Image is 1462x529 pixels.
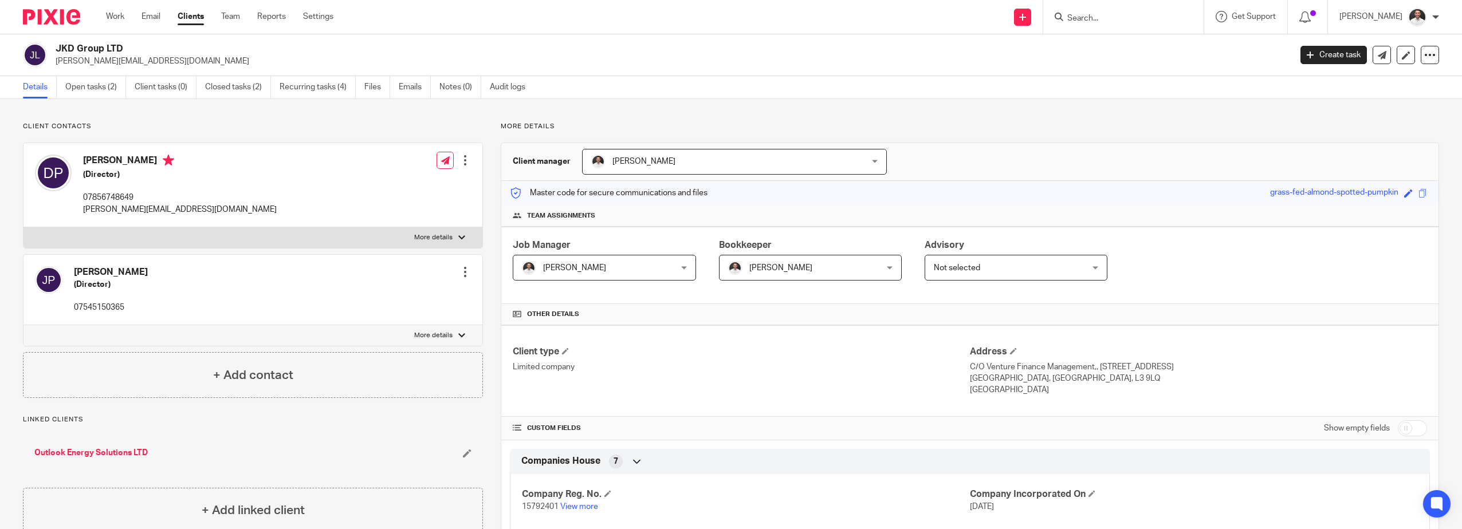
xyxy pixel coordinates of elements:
h4: Company Reg. No. [522,488,970,500]
span: [PERSON_NAME] [543,264,606,272]
a: Notes (0) [439,76,481,98]
a: Outlook Energy Solutions LTD [34,447,148,459]
span: Other details [527,310,579,319]
h5: (Director) [74,279,148,290]
h4: Client type [513,346,970,358]
a: Files [364,76,390,98]
img: svg%3E [35,155,72,191]
a: Details [23,76,57,98]
p: Limited company [513,361,970,373]
h2: JKD Group LTD [56,43,1037,55]
h4: CUSTOM FIELDS [513,424,970,433]
span: Team assignments [527,211,595,220]
p: 07856748649 [83,192,277,203]
img: dom%20slack.jpg [728,261,742,275]
p: Client contacts [23,122,483,131]
h4: [PERSON_NAME] [83,155,277,169]
h3: Client manager [513,156,571,167]
span: 7 [614,456,618,467]
img: dom%20slack.jpg [1408,8,1426,26]
h4: Address [970,346,1427,358]
a: Email [142,11,160,22]
a: Audit logs [490,76,534,98]
h5: (Director) [83,169,277,180]
span: Companies House [521,455,600,467]
p: [GEOGRAPHIC_DATA] [970,384,1427,396]
img: dom%20slack.jpg [522,261,536,275]
label: Show empty fields [1324,423,1390,434]
p: More details [414,331,453,340]
span: Bookkeeper [719,240,772,250]
div: grass-fed-almond-spotted-pumpkin [1270,187,1398,200]
span: Not selected [934,264,980,272]
a: Recurring tasks (4) [280,76,356,98]
p: [PERSON_NAME][EMAIL_ADDRESS][DOMAIN_NAME] [56,56,1283,67]
span: [DATE] [970,503,994,511]
a: Settings [303,11,333,22]
h4: + Add contact [213,366,293,384]
p: [GEOGRAPHIC_DATA], [GEOGRAPHIC_DATA], L3 9LQ [970,373,1427,384]
p: Linked clients [23,415,483,424]
p: Master code for secure communications and files [510,187,708,199]
h4: Company Incorporated On [970,488,1418,500]
p: [PERSON_NAME][EMAIL_ADDRESS][DOMAIN_NAME] [83,204,277,215]
span: Get Support [1232,13,1276,21]
span: [PERSON_NAME] [612,157,675,165]
img: dom%20slack.jpg [591,155,605,168]
p: More details [501,122,1439,131]
span: [PERSON_NAME] [749,264,812,272]
p: More details [414,233,453,242]
i: Primary [163,155,174,166]
img: svg%3E [23,43,47,67]
img: svg%3E [35,266,62,294]
span: Advisory [925,240,964,250]
img: Pixie [23,9,80,25]
a: Closed tasks (2) [205,76,271,98]
a: View more [560,503,598,511]
a: Work [106,11,124,22]
span: 15792401 [522,503,559,511]
input: Search [1066,14,1169,24]
p: C/O Venture Finance Management,, [STREET_ADDRESS] [970,361,1427,373]
a: Create task [1300,46,1367,64]
a: Open tasks (2) [65,76,126,98]
a: Clients [178,11,204,22]
p: 07545150365 [74,302,148,313]
a: Emails [399,76,431,98]
a: Reports [257,11,286,22]
h4: + Add linked client [202,502,305,519]
span: Job Manager [513,240,571,250]
p: [PERSON_NAME] [1339,11,1402,22]
a: Team [221,11,240,22]
a: Client tasks (0) [135,76,196,98]
h4: [PERSON_NAME] [74,266,148,278]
